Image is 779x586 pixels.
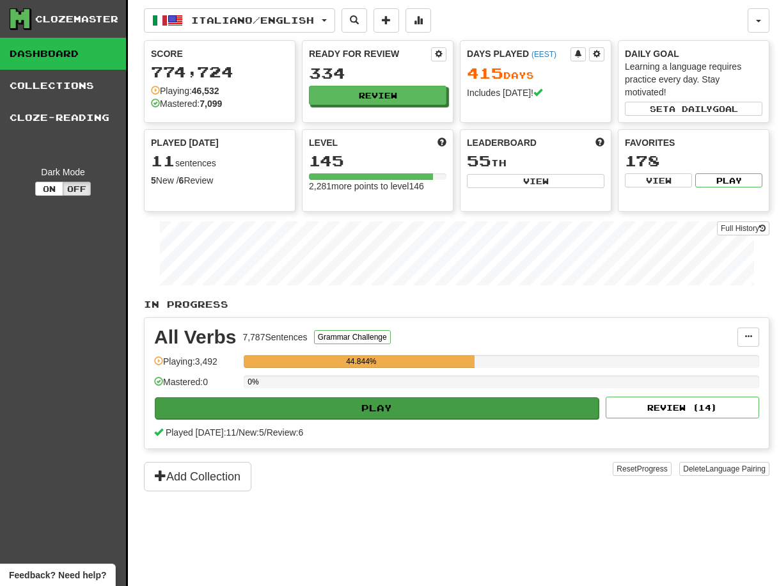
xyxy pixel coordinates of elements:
div: Mastered: 0 [154,376,237,397]
a: Full History [717,221,769,235]
div: Playing: 3,492 [154,355,237,376]
button: On [35,182,63,196]
button: Add Collection [144,462,251,491]
strong: 5 [151,175,156,186]
span: Progress [637,464,668,473]
div: 44.844% [248,355,475,368]
button: Search sentences [342,8,367,33]
div: Days Played [467,47,570,60]
button: View [467,174,604,188]
a: (EEST) [531,50,556,59]
div: Clozemaster [35,13,118,26]
span: Language Pairing [705,464,766,473]
div: New / Review [151,174,288,187]
div: 2,281 more points to level 146 [309,180,446,193]
div: Includes [DATE]! [467,86,604,99]
span: Review: 6 [267,427,304,438]
div: Learning a language requires practice every day. Stay motivated! [625,60,762,99]
button: Play [155,397,599,419]
span: / [264,427,267,438]
button: Add sentence to collection [374,8,399,33]
span: 11 [151,152,175,170]
div: 7,787 Sentences [242,331,307,344]
button: ResetProgress [613,462,671,476]
div: Mastered: [151,97,222,110]
span: 415 [467,64,503,82]
span: / [236,427,239,438]
span: 55 [467,152,491,170]
div: Dark Mode [10,166,116,178]
button: Off [63,182,91,196]
span: Played [DATE] [151,136,219,149]
span: Italiano / English [191,15,314,26]
button: Play [695,173,762,187]
span: Leaderboard [467,136,537,149]
div: Score [151,47,288,60]
button: Italiano/English [144,8,335,33]
button: Grammar Challenge [314,330,391,344]
div: Daily Goal [625,47,762,60]
div: Playing: [151,84,219,97]
span: Level [309,136,338,149]
div: 145 [309,153,446,169]
button: Review (14) [606,397,759,418]
span: New: 5 [239,427,264,438]
button: View [625,173,692,187]
div: Favorites [625,136,762,149]
button: Review [309,86,446,105]
span: Open feedback widget [9,569,106,582]
div: Day s [467,65,604,82]
div: 774,724 [151,64,288,80]
div: Ready for Review [309,47,431,60]
button: More stats [405,8,431,33]
div: sentences [151,153,288,170]
span: a daily [669,104,712,113]
div: All Verbs [154,328,236,347]
span: Score more points to level up [437,136,446,149]
p: In Progress [144,298,769,311]
strong: 46,532 [192,86,219,96]
div: 178 [625,153,762,169]
span: This week in points, UTC [595,136,604,149]
span: Played [DATE]: 11 [166,427,236,438]
div: 334 [309,65,446,81]
strong: 7,099 [200,99,222,109]
div: th [467,153,604,170]
strong: 6 [179,175,184,186]
button: Seta dailygoal [625,102,762,116]
button: DeleteLanguage Pairing [679,462,769,476]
